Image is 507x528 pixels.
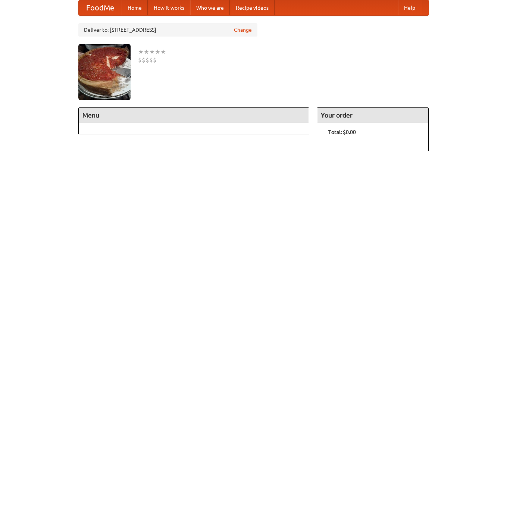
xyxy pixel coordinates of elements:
h4: Menu [79,108,309,123]
a: Who we are [190,0,230,15]
li: ★ [144,48,149,56]
a: Help [398,0,421,15]
a: FoodMe [79,0,122,15]
li: ★ [138,48,144,56]
a: How it works [148,0,190,15]
a: Home [122,0,148,15]
li: $ [145,56,149,64]
li: ★ [149,48,155,56]
h4: Your order [317,108,428,123]
a: Recipe videos [230,0,275,15]
li: $ [149,56,153,64]
li: ★ [160,48,166,56]
li: $ [153,56,157,64]
div: Deliver to: [STREET_ADDRESS] [78,23,257,37]
a: Change [234,26,252,34]
img: angular.jpg [78,44,131,100]
li: $ [138,56,142,64]
b: Total: $0.00 [328,129,356,135]
li: ★ [155,48,160,56]
li: $ [142,56,145,64]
